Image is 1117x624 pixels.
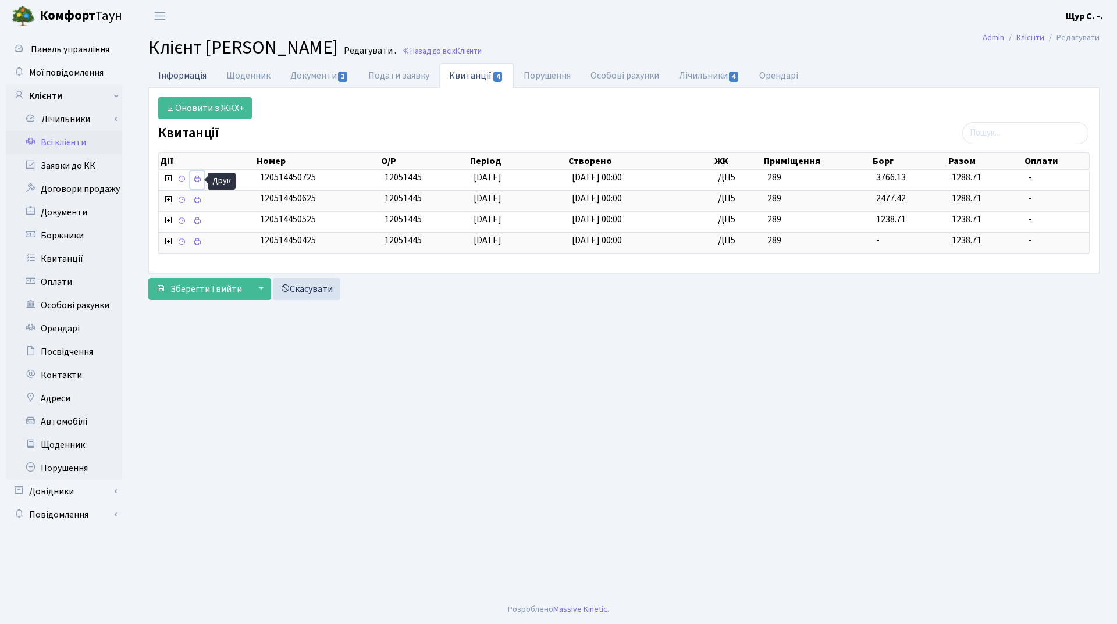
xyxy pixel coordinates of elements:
[338,72,347,82] span: 1
[876,171,906,184] span: 3766.13
[474,171,501,184] span: [DATE]
[12,5,35,28] img: logo.png
[952,171,981,184] span: 1288.71
[718,234,758,247] span: ДП5
[952,234,981,247] span: 1238.71
[763,153,871,169] th: Приміщення
[469,153,567,169] th: Період
[208,173,236,190] div: Друк
[6,457,122,480] a: Порушення
[952,213,981,226] span: 1238.71
[6,224,122,247] a: Боржники
[6,294,122,317] a: Особові рахунки
[6,433,122,457] a: Щоденник
[6,503,122,526] a: Повідомлення
[965,26,1117,50] nav: breadcrumb
[1028,192,1084,205] span: -
[749,63,808,88] a: Орендарі
[474,234,501,247] span: [DATE]
[871,153,947,169] th: Борг
[493,72,503,82] span: 4
[6,131,122,154] a: Всі клієнти
[40,6,122,26] span: Таун
[255,153,380,169] th: Номер
[40,6,95,25] b: Комфорт
[6,154,122,177] a: Заявки до КК
[876,234,880,247] span: -
[572,234,622,247] span: [DATE] 00:00
[713,153,763,169] th: ЖК
[1066,9,1103,23] a: Щур С. -.
[385,192,422,205] span: 12051445
[6,201,122,224] a: Документи
[962,122,1088,144] input: Пошук...
[6,387,122,410] a: Адреси
[1044,31,1100,44] li: Редагувати
[6,480,122,503] a: Довідники
[767,234,867,247] span: 289
[567,153,713,169] th: Створено
[6,410,122,433] a: Автомобілі
[260,234,316,247] span: 120514450425
[280,63,358,88] a: Документи
[514,63,581,88] a: Порушення
[572,171,622,184] span: [DATE] 00:00
[148,278,250,300] button: Зберегти і вийти
[729,72,738,82] span: 4
[1016,31,1044,44] a: Клієнти
[6,247,122,270] a: Квитанції
[581,63,669,88] a: Особові рахунки
[572,213,622,226] span: [DATE] 00:00
[952,192,981,205] span: 1288.71
[158,125,219,142] label: Квитанції
[31,43,109,56] span: Панель управління
[876,192,906,205] span: 2477.42
[1028,213,1084,226] span: -
[273,278,340,300] a: Скасувати
[669,63,749,88] a: Лічильники
[158,97,252,119] a: Оновити з ЖКХ+
[170,283,242,295] span: Зберегти і вийти
[718,171,758,184] span: ДП5
[456,45,482,56] span: Клієнти
[1066,10,1103,23] b: Щур С. -.
[260,192,316,205] span: 120514450625
[385,213,422,226] span: 12051445
[718,192,758,205] span: ДП5
[216,63,280,88] a: Щоденник
[148,34,338,61] span: Клієнт [PERSON_NAME]
[474,213,501,226] span: [DATE]
[718,213,758,226] span: ДП5
[1023,153,1089,169] th: Оплати
[6,61,122,84] a: Мої повідомлення
[572,192,622,205] span: [DATE] 00:00
[6,317,122,340] a: Орендарі
[358,63,439,88] a: Подати заявку
[767,213,867,226] span: 289
[474,192,501,205] span: [DATE]
[260,213,316,226] span: 120514450525
[402,45,482,56] a: Назад до всіхКлієнти
[6,38,122,61] a: Панель управління
[553,603,607,615] a: Massive Kinetic
[983,31,1004,44] a: Admin
[6,84,122,108] a: Клієнти
[341,45,396,56] small: Редагувати .
[6,270,122,294] a: Оплати
[1028,234,1084,247] span: -
[385,171,422,184] span: 12051445
[159,153,255,169] th: Дії
[508,603,609,616] div: Розроблено .
[767,171,867,184] span: 289
[6,177,122,201] a: Договори продажу
[29,66,104,79] span: Мої повідомлення
[380,153,469,169] th: О/Р
[1028,171,1084,184] span: -
[876,213,906,226] span: 1238.71
[145,6,175,26] button: Переключити навігацію
[767,192,867,205] span: 289
[13,108,122,131] a: Лічильники
[148,63,216,87] a: Інформація
[6,363,122,387] a: Контакти
[947,153,1023,169] th: Разом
